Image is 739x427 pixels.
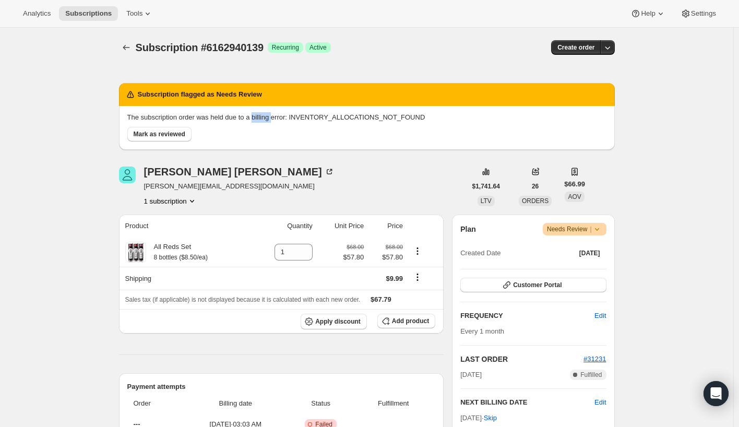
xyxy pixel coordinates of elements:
button: Analytics [17,6,57,21]
span: $57.80 [370,252,403,263]
button: Skip [478,410,503,426]
button: Product actions [144,196,197,206]
button: #31231 [583,354,606,364]
button: $1,741.64 [466,179,506,194]
span: Fulfilled [580,371,602,379]
span: [DATE] [579,249,600,257]
span: Sales tax (if applicable) is not displayed because it is calculated with each new order. [125,296,361,303]
span: Add product [392,317,429,325]
th: Product [119,215,252,238]
button: Edit [594,397,606,408]
span: Mark as reviewed [134,130,185,138]
span: 26 [532,182,539,191]
span: Tools [126,9,142,18]
span: Every 1 month [460,327,504,335]
span: Analytics [23,9,51,18]
button: Customer Portal [460,278,606,292]
p: The subscription order was held due to a billing error: INVENTORY_ALLOCATIONS_NOT_FOUND [127,112,606,123]
button: Create order [551,40,601,55]
span: Active [309,43,327,52]
button: Edit [588,307,612,324]
span: | [590,225,591,233]
span: Christina Lennon [119,167,136,183]
h2: FREQUENCY [460,311,594,321]
span: Settings [691,9,716,18]
span: Edit [594,311,606,321]
span: Status [290,398,351,409]
span: Subscriptions [65,9,112,18]
span: ORDERS [522,197,549,205]
small: $68.00 [347,244,364,250]
span: AOV [568,193,581,200]
span: Fulfillment [357,398,429,409]
h2: LAST ORDER [460,354,583,364]
span: Create order [557,43,594,52]
div: Open Intercom Messenger [704,381,729,406]
img: product img [125,242,146,263]
span: $1,741.64 [472,182,500,191]
span: Recurring [272,43,299,52]
h2: Subscription flagged as Needs Review [138,89,262,100]
th: Price [367,215,406,238]
button: Product actions [409,245,426,257]
button: Subscriptions [59,6,118,21]
th: Order [127,392,184,415]
span: $57.80 [343,252,364,263]
button: Subscriptions [119,40,134,55]
th: Quantity [252,215,316,238]
span: Skip [484,413,497,423]
button: Shipping actions [409,271,426,283]
button: 26 [526,179,545,194]
span: Needs Review [547,224,602,234]
span: Billing date [187,398,284,409]
span: $67.79 [371,295,391,303]
a: #31231 [583,355,606,363]
h2: Payment attempts [127,382,436,392]
th: Unit Price [316,215,367,238]
small: 8 bottles ($8.50/ea) [154,254,208,261]
span: Created Date [460,248,500,258]
span: Customer Portal [513,281,562,289]
span: Help [641,9,655,18]
button: Settings [674,6,722,21]
h2: NEXT BILLING DATE [460,397,594,408]
small: $68.00 [386,244,403,250]
th: Shipping [119,267,252,290]
button: Add product [377,314,435,328]
span: $9.99 [386,275,403,282]
button: Tools [120,6,159,21]
button: [DATE] [573,246,606,260]
span: LTV [481,197,492,205]
span: Apply discount [315,317,361,326]
h2: Plan [460,224,476,234]
span: $66.99 [564,179,585,189]
span: [PERSON_NAME][EMAIL_ADDRESS][DOMAIN_NAME] [144,181,335,192]
button: Apply discount [301,314,367,329]
div: [PERSON_NAME] [PERSON_NAME] [144,167,335,177]
button: Mark as reviewed [127,127,192,141]
button: Help [624,6,672,21]
div: All Reds Set [146,242,208,263]
span: [DATE] · [460,414,497,422]
span: Subscription #6162940139 [136,42,264,53]
span: [DATE] [460,370,482,380]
